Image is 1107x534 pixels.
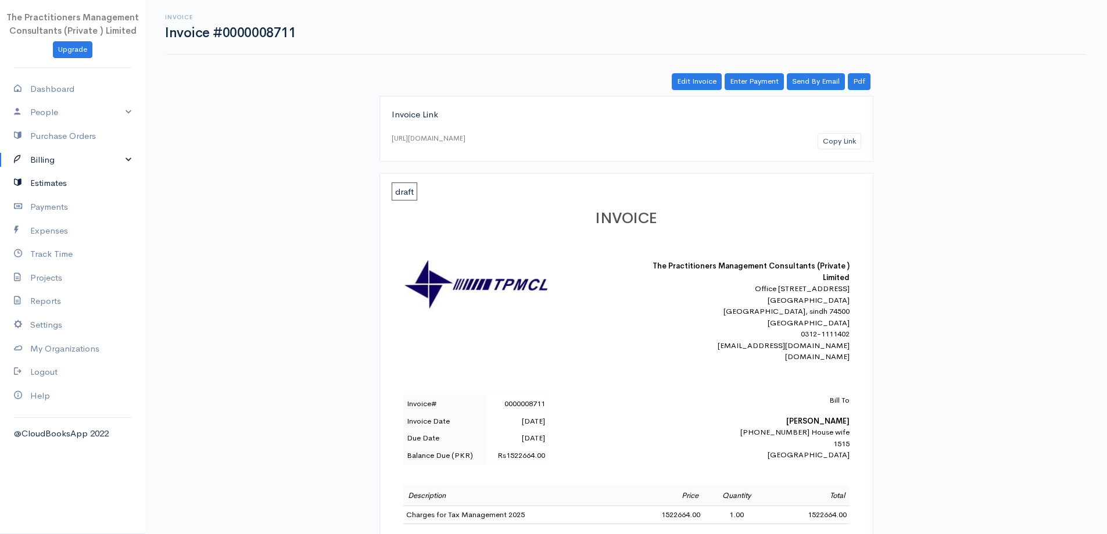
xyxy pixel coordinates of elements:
[403,506,624,524] td: Charges for Tax Management 2025
[403,210,850,227] h1: INVOICE
[403,447,486,464] td: Balance Due (PKR)
[14,427,131,440] div: @CloudBooksApp 2022
[165,14,295,20] h6: Invoice
[486,429,548,447] td: [DATE]
[672,73,722,90] a: Edit Invoice
[403,413,486,430] td: Invoice Date
[786,416,850,426] b: [PERSON_NAME]
[624,485,703,506] td: Price
[818,133,861,150] button: Copy Link
[403,395,486,413] td: Invoice#
[486,395,548,413] td: 0000008711
[703,485,770,506] td: Quantity
[646,283,850,363] div: Office [STREET_ADDRESS] [GEOGRAPHIC_DATA] [GEOGRAPHIC_DATA], sindh 74500 [GEOGRAPHIC_DATA] 0312-1...
[770,506,850,524] td: 1522664.00
[403,260,549,310] img: logo-30862.jpg
[770,485,850,506] td: Total
[403,485,624,506] td: Description
[624,506,703,524] td: 1522664.00
[392,182,417,200] span: draft
[646,395,850,406] p: Bill To
[703,506,770,524] td: 1.00
[486,413,548,430] td: [DATE]
[848,73,870,90] a: Pdf
[646,395,850,461] div: [PHONE_NUMBER] House wife 1515 [GEOGRAPHIC_DATA]
[53,41,92,58] a: Upgrade
[403,429,486,447] td: Due Date
[653,261,850,282] b: The Practitioners Management Consultants (Private ) Limited
[6,12,139,36] span: The Practitioners Management Consultants (Private ) Limited
[165,26,295,40] h1: Invoice #0000008711
[486,447,548,464] td: Rs1522664.00
[725,73,784,90] a: Enter Payment
[392,133,465,144] div: [URL][DOMAIN_NAME]
[392,108,861,121] div: Invoice Link
[787,73,845,90] a: Send By Email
